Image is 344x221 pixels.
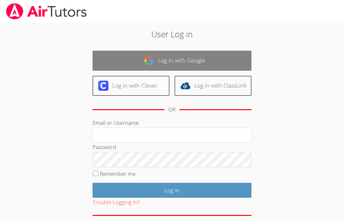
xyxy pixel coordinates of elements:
label: Password [93,143,116,151]
a: Log in with Clever [93,76,169,96]
img: classlink-logo-d6bb404cc1216ec64c9a2012d9dc4662098be43eaf13dc465df04b49fa7ab582.svg [180,81,190,91]
h2: User Log in [79,28,265,40]
input: Log in [93,183,251,198]
img: google-logo-50288ca7cdecda66e5e0955fdab243c47b7ad437acaf1139b6f446037453330a.svg [144,55,154,66]
a: Log in with Google [93,51,251,71]
a: Log in with ClassLink [175,76,251,96]
img: airtutors_banner-c4298cdbf04f3fff15de1276eac7730deb9818008684d7c2e4769d2f7ddbe033.png [5,3,87,19]
img: clever-logo-6eab21bc6e7a338710f1a6ff85c0baf02591cd810cc4098c63d3a4b26e2feb20.svg [98,81,108,91]
button: Trouble Logging In? [93,198,140,207]
div: OR [168,105,175,114]
label: Email or Username [93,119,139,126]
label: Remember me [100,170,135,177]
